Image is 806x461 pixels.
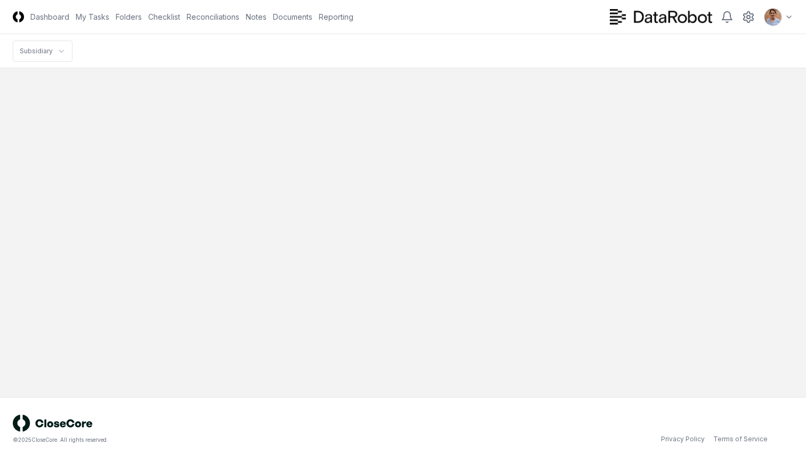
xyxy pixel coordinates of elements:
a: Privacy Policy [661,434,705,444]
a: Documents [273,11,312,22]
a: My Tasks [76,11,109,22]
div: © 2025 CloseCore. All rights reserved. [13,436,403,444]
a: Dashboard [30,11,69,22]
nav: breadcrumb [13,41,72,62]
a: Reconciliations [187,11,239,22]
a: Folders [116,11,142,22]
a: Checklist [148,11,180,22]
a: Notes [246,11,267,22]
a: Reporting [319,11,353,22]
img: logo [13,415,93,432]
div: Subsidiary [20,46,53,56]
img: DataRobot logo [610,9,712,25]
img: Logo [13,11,24,22]
a: Terms of Service [713,434,768,444]
img: ACg8ocJQMOvmSPd3UL49xc9vpCPVmm11eU3MHvqasztQ5vlRzJrDCoM=s96-c [764,9,781,26]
